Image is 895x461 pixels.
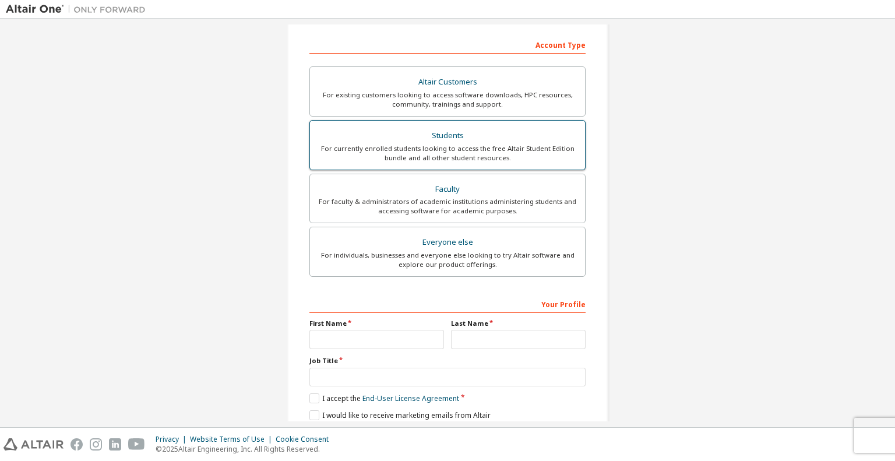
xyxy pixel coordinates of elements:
[156,435,190,444] div: Privacy
[317,197,578,216] div: For faculty & administrators of academic institutions administering students and accessing softwa...
[451,319,586,328] label: Last Name
[3,438,64,451] img: altair_logo.svg
[90,438,102,451] img: instagram.svg
[317,181,578,198] div: Faculty
[309,35,586,54] div: Account Type
[317,251,578,269] div: For individuals, businesses and everyone else looking to try Altair software and explore our prod...
[156,444,336,454] p: © 2025 Altair Engineering, Inc. All Rights Reserved.
[190,435,276,444] div: Website Terms of Use
[128,438,145,451] img: youtube.svg
[109,438,121,451] img: linkedin.svg
[317,234,578,251] div: Everyone else
[309,319,444,328] label: First Name
[317,144,578,163] div: For currently enrolled students looking to access the free Altair Student Edition bundle and all ...
[71,438,83,451] img: facebook.svg
[309,356,586,365] label: Job Title
[309,410,491,420] label: I would like to receive marketing emails from Altair
[362,393,459,403] a: End-User License Agreement
[309,294,586,313] div: Your Profile
[317,74,578,90] div: Altair Customers
[309,393,459,403] label: I accept the
[317,128,578,144] div: Students
[317,90,578,109] div: For existing customers looking to access software downloads, HPC resources, community, trainings ...
[6,3,151,15] img: Altair One
[276,435,336,444] div: Cookie Consent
